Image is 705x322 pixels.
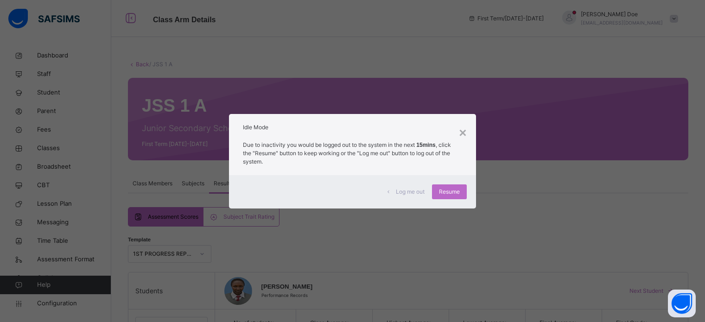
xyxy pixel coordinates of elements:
div: × [459,123,466,143]
span: Log me out [396,188,425,196]
strong: 15mins [416,142,435,148]
button: Open asap [668,290,696,317]
p: Due to inactivity you would be logged out to the system in the next , click the "Resume" button t... [243,141,462,166]
h2: Idle Mode [243,123,462,132]
span: Resume [439,188,460,196]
